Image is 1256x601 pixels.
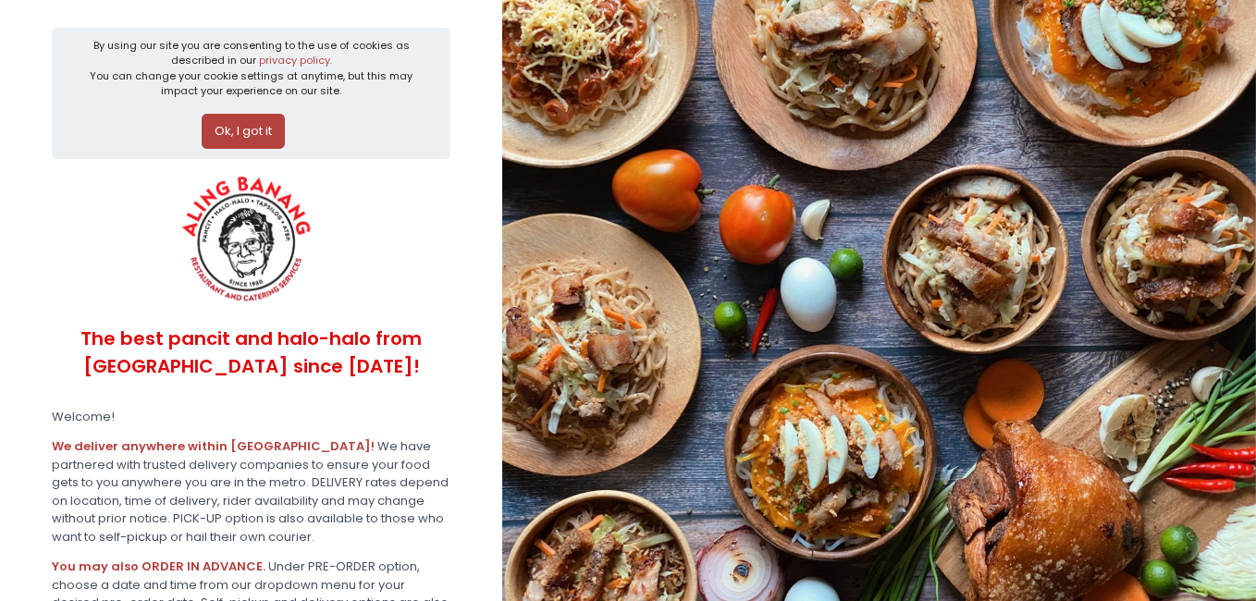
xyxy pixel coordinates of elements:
[52,558,265,575] b: You may also ORDER IN ADVANCE.
[202,114,285,149] button: Ok, I got it
[259,53,332,67] a: privacy policy.
[52,310,450,396] div: The best pancit and halo-halo from [GEOGRAPHIC_DATA] since [DATE]!
[83,38,420,99] div: By using our site you are consenting to the use of cookies as described in our You can change you...
[171,171,326,310] img: ALING BANANG
[52,437,450,546] div: We have partnered with trusted delivery companies to ensure your food gets to you anywhere you ar...
[52,408,450,426] div: Welcome!
[52,437,375,455] b: We deliver anywhere within [GEOGRAPHIC_DATA]!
